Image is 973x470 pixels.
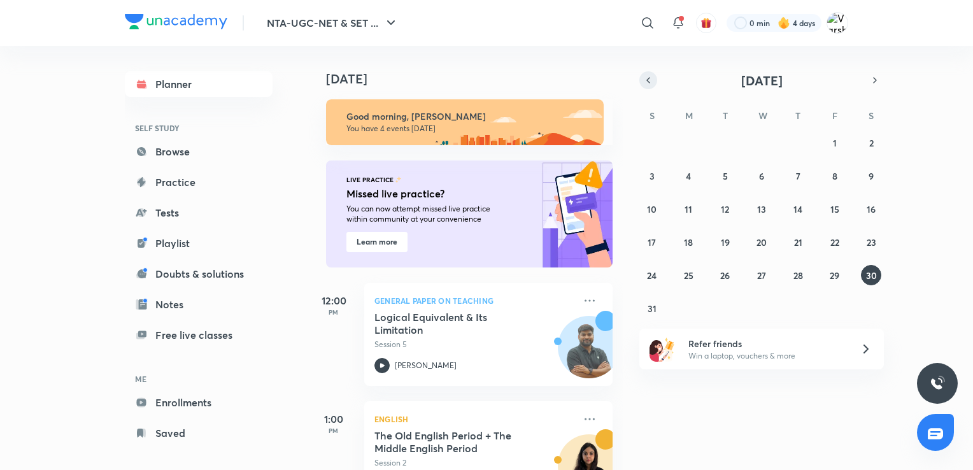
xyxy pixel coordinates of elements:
[793,203,802,215] abbr: August 14, 2025
[756,236,767,248] abbr: August 20, 2025
[741,72,783,89] span: [DATE]
[125,139,273,164] a: Browse
[759,170,764,182] abbr: August 6, 2025
[751,166,772,186] button: August 6, 2025
[374,339,574,350] p: Session 5
[830,203,839,215] abbr: August 15, 2025
[125,420,273,446] a: Saved
[684,236,693,248] abbr: August 18, 2025
[685,203,692,215] abbr: August 11, 2025
[869,110,874,122] abbr: Saturday
[326,99,604,145] img: morning
[326,71,625,87] h4: [DATE]
[861,132,881,153] button: August 2, 2025
[796,170,800,182] abbr: August 7, 2025
[757,203,766,215] abbr: August 13, 2025
[650,170,655,182] abbr: August 3, 2025
[346,176,394,183] p: LIVE PRACTICE
[308,427,359,434] p: PM
[688,350,845,362] p: Win a laptop, vouchers & more
[125,231,273,256] a: Playlist
[642,199,662,219] button: August 10, 2025
[751,265,772,285] button: August 27, 2025
[125,261,273,287] a: Doubts & solutions
[794,236,802,248] abbr: August 21, 2025
[374,457,574,469] p: Session 2
[125,169,273,195] a: Practice
[793,269,803,281] abbr: August 28, 2025
[648,303,657,315] abbr: August 31, 2025
[869,170,874,182] abbr: August 9, 2025
[642,265,662,285] button: August 24, 2025
[715,166,735,186] button: August 5, 2025
[678,265,699,285] button: August 25, 2025
[125,200,273,225] a: Tests
[308,411,359,427] h5: 1:00
[686,170,691,182] abbr: August 4, 2025
[869,137,874,149] abbr: August 2, 2025
[395,176,402,183] img: feature
[650,336,675,362] img: referral
[125,322,273,348] a: Free live classes
[650,110,655,122] abbr: Sunday
[788,166,808,186] button: August 7, 2025
[715,232,735,252] button: August 19, 2025
[788,265,808,285] button: August 28, 2025
[647,269,657,281] abbr: August 24, 2025
[825,232,845,252] button: August 22, 2025
[825,265,845,285] button: August 29, 2025
[788,199,808,219] button: August 14, 2025
[125,390,273,415] a: Enrollments
[830,269,839,281] abbr: August 29, 2025
[374,311,533,336] h5: Logical Equivalent & Its Limitation
[700,17,712,29] img: avatar
[642,232,662,252] button: August 17, 2025
[721,236,730,248] abbr: August 19, 2025
[861,232,881,252] button: August 23, 2025
[861,265,881,285] button: August 30, 2025
[825,132,845,153] button: August 1, 2025
[758,110,767,122] abbr: Wednesday
[867,203,876,215] abbr: August 16, 2025
[125,117,273,139] h6: SELF STUDY
[657,71,866,89] button: [DATE]
[678,232,699,252] button: August 18, 2025
[788,232,808,252] button: August 21, 2025
[830,236,839,248] abbr: August 22, 2025
[346,186,514,201] h5: Missed live practice?
[642,298,662,318] button: August 31, 2025
[825,166,845,186] button: August 8, 2025
[723,170,728,182] abbr: August 5, 2025
[678,166,699,186] button: August 4, 2025
[125,292,273,317] a: Notes
[757,269,766,281] abbr: August 27, 2025
[721,203,729,215] abbr: August 12, 2025
[125,14,227,29] img: Company Logo
[751,232,772,252] button: August 20, 2025
[346,232,408,252] button: Learn more
[723,110,728,122] abbr: Tuesday
[867,236,876,248] abbr: August 23, 2025
[861,166,881,186] button: August 9, 2025
[374,429,533,455] h5: The Old English Period + The Middle English Period
[715,199,735,219] button: August 12, 2025
[696,13,716,33] button: avatar
[861,199,881,219] button: August 16, 2025
[678,199,699,219] button: August 11, 2025
[715,265,735,285] button: August 26, 2025
[648,236,656,248] abbr: August 17, 2025
[795,110,800,122] abbr: Thursday
[346,204,511,224] p: You can now attempt missed live practice within community at your convenience
[308,293,359,308] h5: 12:00
[125,14,227,32] a: Company Logo
[558,323,620,384] img: Avatar
[647,203,657,215] abbr: August 10, 2025
[720,269,730,281] abbr: August 26, 2025
[827,12,848,34] img: Varsha V
[684,269,693,281] abbr: August 25, 2025
[346,124,592,134] p: You have 4 events [DATE]
[374,293,574,308] p: General Paper on Teaching
[751,199,772,219] button: August 13, 2025
[930,376,945,391] img: ttu
[125,368,273,390] h6: ME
